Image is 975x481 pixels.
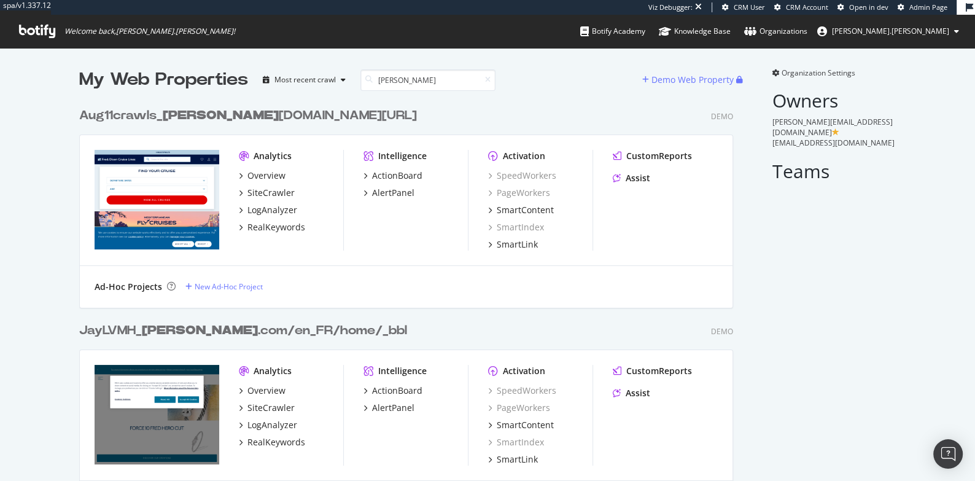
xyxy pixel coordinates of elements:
[488,221,544,233] a: SmartIndex
[497,238,538,251] div: SmartLink
[648,2,693,12] div: Viz Debugger:
[898,2,947,12] a: Admin Page
[488,187,550,199] a: PageWorkers
[711,111,733,122] div: Demo
[163,109,279,122] b: [PERSON_NAME]
[711,326,733,337] div: Demo
[626,387,650,399] div: Assist
[497,453,538,466] div: SmartLink
[613,387,650,399] a: Assist
[503,150,545,162] div: Activation
[239,402,295,414] a: SiteCrawler
[580,25,645,37] div: Botify Academy
[626,150,692,162] div: CustomReports
[503,365,545,377] div: Activation
[363,187,414,199] a: AlertPanel
[659,15,731,48] a: Knowledge Base
[744,15,807,48] a: Organizations
[488,385,556,397] a: SpeedWorkers
[142,324,258,337] b: [PERSON_NAME]
[774,2,828,12] a: CRM Account
[258,70,351,90] button: Most recent crawl
[95,281,162,293] div: Ad-Hoc Projects
[642,74,736,85] a: Demo Web Property
[488,402,550,414] a: PageWorkers
[372,170,422,182] div: ActionBoard
[239,187,295,199] a: SiteCrawler
[372,385,422,397] div: ActionBoard
[807,22,969,41] button: [PERSON_NAME].[PERSON_NAME]
[772,117,893,138] span: [PERSON_NAME][EMAIL_ADDRESS][DOMAIN_NAME]
[64,26,235,36] span: Welcome back, [PERSON_NAME].[PERSON_NAME] !
[254,365,292,377] div: Analytics
[185,281,263,292] a: New Ad-Hoc Project
[360,69,495,91] input: Search
[488,170,556,182] a: SpeedWorkers
[95,365,219,464] img: JayLVMH_fred.com/en_FR/home/_bbl
[744,25,807,37] div: Organizations
[772,138,895,148] span: [EMAIL_ADDRESS][DOMAIN_NAME]
[239,204,297,216] a: LogAnalyzer
[372,402,414,414] div: AlertPanel
[497,204,554,216] div: SmartContent
[363,385,422,397] a: ActionBoard
[239,436,305,448] a: RealKeywords
[79,322,412,340] a: JayLVMH_[PERSON_NAME].com/en_FR/home/_bbl
[626,365,692,377] div: CustomReports
[580,15,645,48] a: Botify Academy
[247,170,286,182] div: Overview
[832,26,949,36] span: emma.mcgillis
[239,419,297,431] a: LogAnalyzer
[79,68,248,92] div: My Web Properties
[488,238,538,251] a: SmartLink
[79,107,417,125] div: Aug11crawls_ [DOMAIN_NAME][URL]
[772,90,896,111] h2: Owners
[79,322,407,340] div: JayLVMH_ .com/en_FR/home/_bbl
[488,419,554,431] a: SmartContent
[488,436,544,448] a: SmartIndex
[613,150,692,162] a: CustomReports
[651,74,734,86] div: Demo Web Property
[734,2,765,12] span: CRM User
[372,187,414,199] div: AlertPanel
[195,281,263,292] div: New Ad-Hoc Project
[247,204,297,216] div: LogAnalyzer
[772,161,896,181] h2: Teams
[933,439,963,469] div: Open Intercom Messenger
[488,453,538,466] a: SmartLink
[274,76,336,84] div: Most recent crawl
[247,402,295,414] div: SiteCrawler
[782,68,855,78] span: Organization Settings
[79,107,422,125] a: Aug11crawls_[PERSON_NAME][DOMAIN_NAME][URL]
[247,187,295,199] div: SiteCrawler
[722,2,765,12] a: CRM User
[909,2,947,12] span: Admin Page
[363,402,414,414] a: AlertPanel
[363,170,422,182] a: ActionBoard
[488,204,554,216] a: SmartContent
[247,385,286,397] div: Overview
[497,419,554,431] div: SmartContent
[378,150,427,162] div: Intelligence
[659,25,731,37] div: Knowledge Base
[626,172,650,184] div: Assist
[378,365,427,377] div: Intelligence
[247,419,297,431] div: LogAnalyzer
[95,150,219,249] img: Aug11crawls_fredolsencruises.com/_bbl
[849,2,888,12] span: Open in dev
[247,221,305,233] div: RealKeywords
[613,365,692,377] a: CustomReports
[239,221,305,233] a: RealKeywords
[254,150,292,162] div: Analytics
[239,385,286,397] a: Overview
[613,172,650,184] a: Assist
[239,170,286,182] a: Overview
[247,436,305,448] div: RealKeywords
[786,2,828,12] span: CRM Account
[642,70,736,90] button: Demo Web Property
